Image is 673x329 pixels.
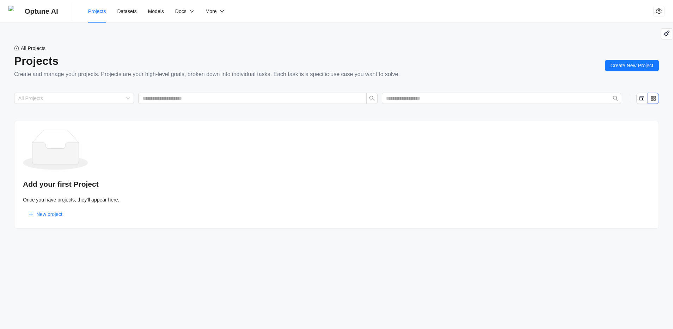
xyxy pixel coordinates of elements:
[613,95,618,101] span: search
[14,52,400,70] div: Projects
[14,70,400,79] div: Create and manage your projects. Projects are your high-level goals, broken down into individual ...
[23,196,650,204] p: Once you have projects, they'll appear here.
[36,210,62,218] span: New project
[23,209,68,220] button: New project
[369,95,375,101] span: search
[650,95,656,101] span: appstore
[611,62,653,69] span: Create New Project
[14,45,19,50] span: home
[21,44,45,52] span: All Projects
[661,28,672,39] button: Playground
[656,8,662,14] span: setting
[148,8,164,14] span: Models
[23,178,650,190] h2: Add your first Project
[605,60,659,71] button: Create New Project
[88,8,106,14] span: Projects
[117,8,136,14] span: Datasets
[8,6,20,17] img: Optune
[29,212,33,217] span: plus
